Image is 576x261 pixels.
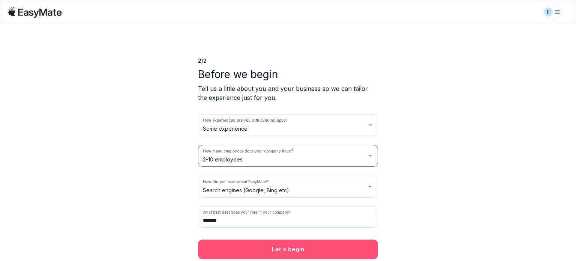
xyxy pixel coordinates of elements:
[198,240,378,259] button: Let's begin
[203,118,287,123] label: How experienced are you with building apps?
[198,84,378,102] p: Tell us a little about you and your business so we can tailor the experience just for you.
[544,8,553,17] div: E
[203,148,293,154] label: How many employees does your company have?
[198,57,378,65] p: 2 / 2
[198,68,378,81] p: Before we begin
[203,179,268,185] label: How did you hear about EasyMate?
